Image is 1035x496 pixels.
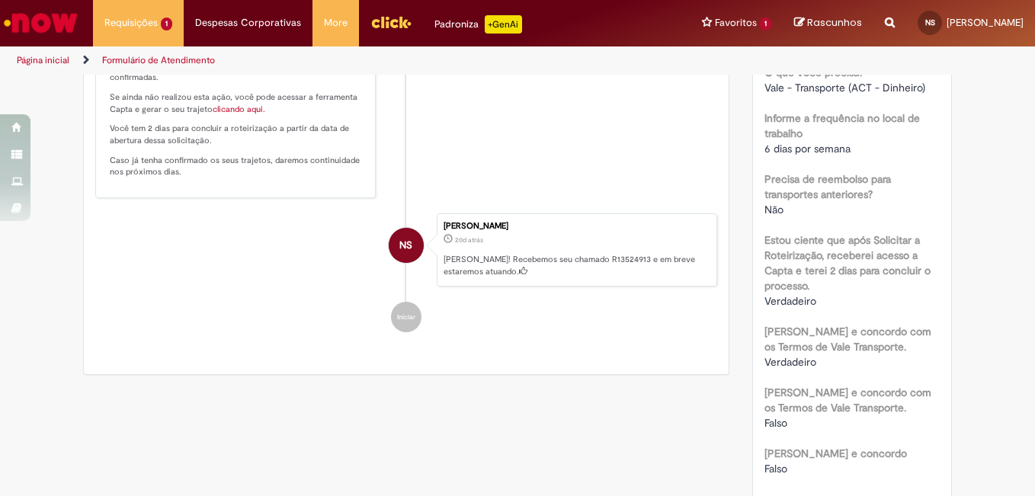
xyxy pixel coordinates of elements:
[444,222,709,231] div: [PERSON_NAME]
[764,142,851,155] span: 6 dias por semana
[764,66,864,79] b: O que você precisa?
[715,15,757,30] span: Favoritos
[434,15,522,34] div: Padroniza
[161,18,172,30] span: 1
[444,254,709,277] p: [PERSON_NAME]! Recebemos seu chamado R13524913 e em breve estaremos atuando.
[17,54,69,66] a: Página inicial
[2,8,80,38] img: ServiceNow
[370,11,412,34] img: click_logo_yellow_360x200.png
[764,81,925,94] span: Vale - Transporte (ACT - Dinheiro)
[764,416,787,430] span: Falso
[399,227,412,264] span: NS
[110,123,364,146] p: Você tem 2 dias para concluir a roteirização a partir da data de abertura dessa solicitação.
[764,172,891,201] b: Precisa de reembolso para transportes anteriores?
[455,235,483,245] span: 20d atrás
[110,91,364,115] p: Se ainda não realizou esta ação, você pode acessar a ferramenta Capta e gerar o seu trajeto
[764,294,816,308] span: Verdadeiro
[324,15,348,30] span: More
[195,15,301,30] span: Despesas Corporativas
[925,18,935,27] span: NS
[455,235,483,245] time: 11/09/2025 17:57:19
[95,213,717,286] li: Nilton Fernandes Dos Santos
[764,386,931,414] b: [PERSON_NAME] e concordo com os Termos de Vale Transporte.
[764,446,907,460] b: [PERSON_NAME] e concordo
[485,15,522,34] p: +GenAi
[794,16,862,30] a: Rascunhos
[102,54,215,66] a: Formulário de Atendimento
[389,228,424,263] div: Nilton Fernandes Dos Santos
[760,18,771,30] span: 1
[764,325,931,354] b: [PERSON_NAME] e concordo com os Termos de Vale Transporte.
[764,203,783,216] span: Não
[213,104,265,115] a: clicando aqui.
[807,15,862,30] span: Rascunhos
[11,46,678,75] ul: Trilhas de página
[764,462,787,475] span: Falso
[110,155,364,178] p: Caso já tenha confirmado os seus trajetos, daremos continuidade nos próximos dias.
[764,355,816,369] span: Verdadeiro
[764,233,931,293] b: Estou ciente que após Solicitar a Roteirização, receberei acesso a Capta e terei 2 dias para conc...
[104,15,158,30] span: Requisições
[764,111,920,140] b: Informe a frequência no local de trabalho
[947,16,1024,29] span: [PERSON_NAME]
